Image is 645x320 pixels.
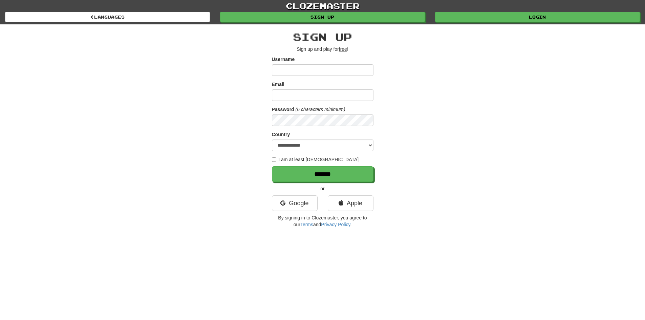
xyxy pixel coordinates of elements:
p: Sign up and play for ! [272,46,373,52]
u: free [339,46,347,52]
a: Terms [300,222,313,227]
em: (6 characters minimum) [296,107,345,112]
h2: Sign up [272,31,373,42]
a: Apple [328,195,373,211]
p: or [272,185,373,192]
input: I am at least [DEMOGRAPHIC_DATA] [272,157,276,162]
a: Login [435,12,640,22]
label: Password [272,106,294,113]
a: Google [272,195,318,211]
a: Sign up [220,12,425,22]
a: Privacy Policy [321,222,350,227]
label: Email [272,81,284,88]
label: Username [272,56,295,63]
a: Languages [5,12,210,22]
label: I am at least [DEMOGRAPHIC_DATA] [272,156,359,163]
label: Country [272,131,290,138]
p: By signing in to Clozemaster, you agree to our and . [272,214,373,228]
